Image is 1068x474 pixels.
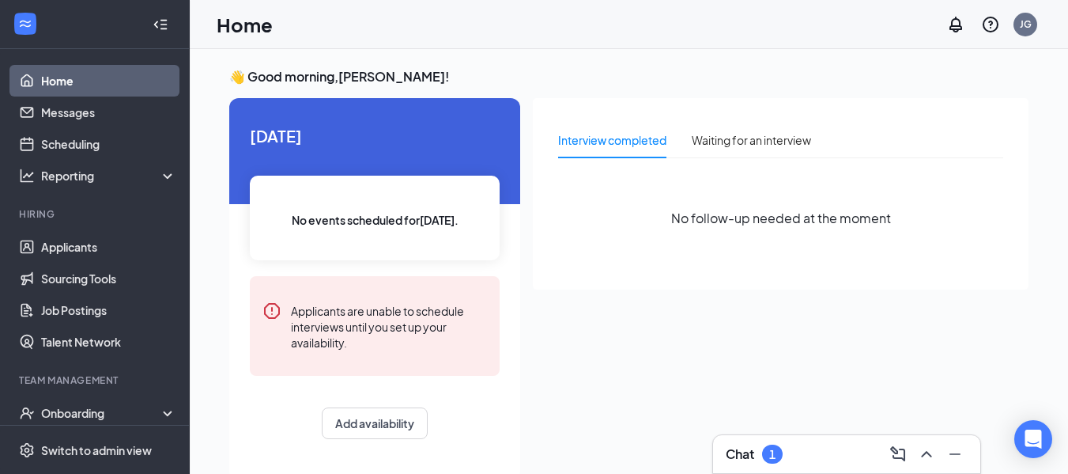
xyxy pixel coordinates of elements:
div: Hiring [19,207,173,221]
svg: UserCheck [19,405,35,421]
div: JG [1020,17,1032,31]
svg: Error [262,301,281,320]
button: Minimize [942,442,968,467]
svg: ChevronUp [917,445,936,464]
button: ChevronUp [914,442,939,467]
a: Job Postings [41,294,176,326]
div: Switch to admin view [41,442,152,458]
svg: Analysis [19,168,35,184]
div: Interview completed [558,131,666,149]
span: No events scheduled for [DATE] . [292,211,459,229]
svg: QuestionInfo [981,15,1000,34]
svg: Minimize [945,445,964,464]
a: Applicants [41,231,176,263]
div: Team Management [19,374,173,387]
a: Sourcing Tools [41,263,176,294]
svg: Settings [19,442,35,458]
div: Onboarding [41,405,163,421]
div: Applicants are unable to schedule interviews until you set up your availability. [291,301,487,351]
svg: ComposeMessage [889,445,908,464]
h3: Chat [726,446,754,463]
a: Messages [41,97,176,128]
svg: WorkstreamLogo [17,16,33,32]
a: Scheduling [41,128,176,160]
div: Open Intercom Messenger [1014,420,1052,458]
button: ComposeMessage [885,442,911,467]
span: No follow-up needed at the moment [671,208,891,228]
div: Reporting [41,168,177,184]
div: 1 [769,448,776,461]
h3: 👋 Good morning, [PERSON_NAME] ! [229,68,1028,85]
svg: Collapse [153,17,168,32]
h1: Home [217,11,273,38]
svg: Notifications [946,15,965,34]
button: Add availability [322,408,428,439]
div: Waiting for an interview [692,131,811,149]
span: [DATE] [250,123,500,148]
a: Home [41,65,176,97]
a: Talent Network [41,326,176,358]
